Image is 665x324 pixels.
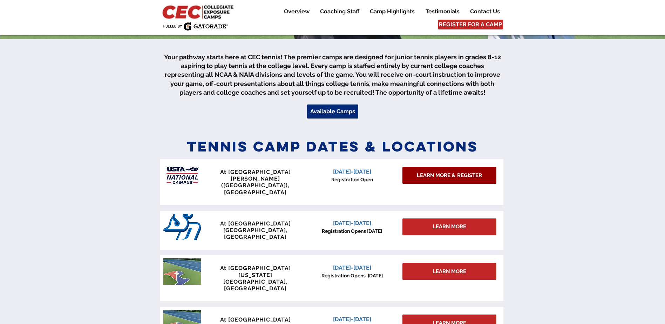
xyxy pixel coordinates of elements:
img: San_Diego_Toreros_logo.png [163,214,201,240]
a: REGISTER FOR A CAMP [438,20,503,29]
span: Tennis Camp Dates & Locations [187,137,479,155]
div: LEARN MORE [402,218,496,235]
a: Coaching Staff [315,7,364,16]
span: At [GEOGRAPHIC_DATA] [220,220,291,227]
a: Testimonials [420,7,464,16]
span: LEARN MORE & REGISTER [417,172,482,179]
p: Coaching Staff [317,7,363,16]
span: LEARN MORE [433,268,466,275]
span: [DATE]-[DATE] [333,168,371,175]
img: penn tennis courts with logo.jpeg [163,258,201,285]
span: At [GEOGRAPHIC_DATA][US_STATE] [220,265,291,278]
a: LEARN MORE [402,263,496,280]
nav: Site [273,7,505,16]
p: Overview [280,7,313,16]
span: [PERSON_NAME] ([GEOGRAPHIC_DATA]), [GEOGRAPHIC_DATA] [221,175,290,195]
span: [DATE]-[DATE] [333,264,371,271]
a: Available Camps [307,104,358,119]
a: LEARN MORE & REGISTER [402,167,496,184]
a: Contact Us [465,7,505,16]
span: Registration Open [331,177,373,182]
p: Camp Highlights [366,7,418,16]
a: Overview [279,7,314,16]
a: Camp Highlights [365,7,420,16]
span: [GEOGRAPHIC_DATA], [GEOGRAPHIC_DATA] [223,227,287,240]
span: Available Camps [310,108,355,115]
span: LEARN MORE [433,223,466,230]
p: Contact Us [467,7,503,16]
span: REGISTER FOR A CAMP [439,21,502,28]
span: [DATE]-[DATE] [333,316,371,323]
p: Testimonials [422,7,463,16]
span: [GEOGRAPHIC_DATA], [GEOGRAPHIC_DATA] [223,278,287,292]
img: CEC Logo Primary_edited.jpg [161,4,237,20]
img: USTA Campus image_edited.jpg [163,162,201,189]
span: Your pathway starts here at CEC tennis! The premier camps are designed for junior tennis players ... [164,53,501,96]
img: Fueled by Gatorade.png [163,22,228,31]
span: [DATE]-[DATE] [333,220,371,227]
span: At [GEOGRAPHIC_DATA] [220,169,291,175]
span: Registration Opens [DATE] [322,228,382,234]
span: Registration Opens [DATE] [321,273,383,278]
